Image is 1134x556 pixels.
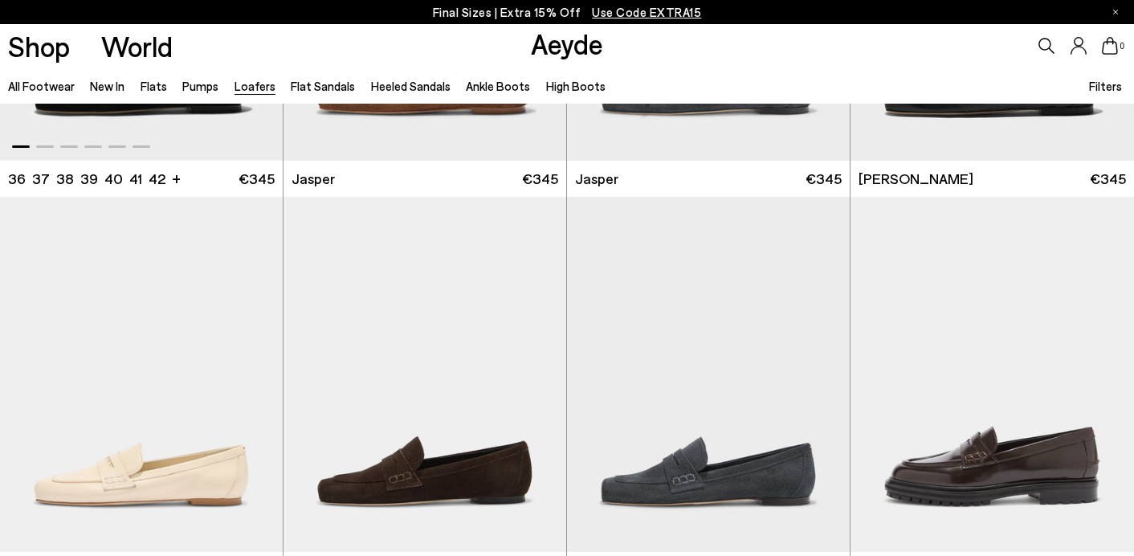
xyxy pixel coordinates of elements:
a: Heeled Sandals [371,79,451,93]
li: 41 [129,169,142,189]
span: 0 [1118,42,1126,51]
li: 40 [104,169,123,189]
span: Jasper [292,169,335,189]
li: 42 [149,169,165,189]
span: €345 [522,169,558,189]
span: €345 [1090,169,1126,189]
a: Shop [8,32,70,60]
li: 38 [56,169,74,189]
a: Ankle Boots [466,79,530,93]
a: Jasper €345 [283,161,566,197]
a: High Boots [546,79,606,93]
span: €345 [239,169,275,189]
img: Lana Suede Loafers [283,197,566,553]
a: Loafers [235,79,275,93]
a: New In [90,79,124,93]
a: World [101,32,173,60]
p: Final Sizes | Extra 15% Off [433,2,702,22]
img: Lana Suede Loafers [567,197,850,553]
li: + [172,167,181,189]
span: Navigate to /collections/ss25-final-sizes [592,5,701,19]
a: [PERSON_NAME] €345 [850,161,1134,197]
a: 0 [1102,37,1118,55]
a: Aeyde [531,27,603,60]
a: Jasper €345 [567,161,850,197]
span: Jasper [575,169,618,189]
span: €345 [806,169,842,189]
a: Flat Sandals [291,79,355,93]
img: Leon Loafers [850,197,1134,553]
li: 37 [32,169,50,189]
a: Flats [141,79,167,93]
li: 39 [80,169,98,189]
span: [PERSON_NAME] [859,169,973,189]
ul: variant [8,169,161,189]
a: Pumps [182,79,218,93]
li: 36 [8,169,26,189]
span: Filters [1089,79,1122,93]
a: All Footwear [8,79,75,93]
